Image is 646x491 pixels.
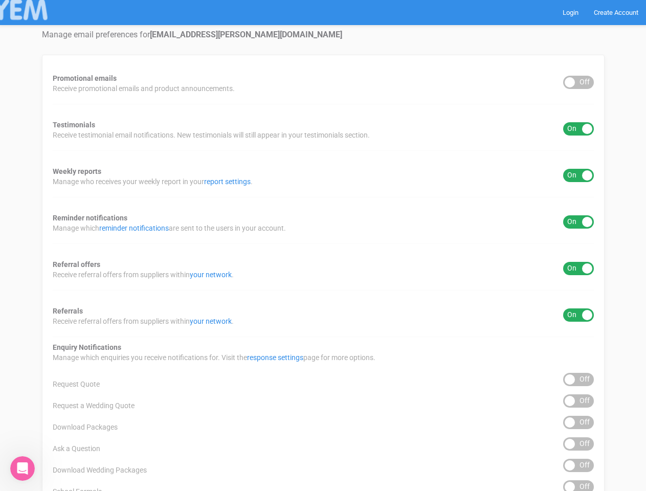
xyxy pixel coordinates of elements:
strong: [EMAIL_ADDRESS][PERSON_NAME][DOMAIN_NAME] [150,30,342,39]
span: Receive testimonial email notifications. New testimonials will still appear in your testimonials ... [53,130,370,140]
strong: Testimonials [53,121,95,129]
span: Receive referral offers from suppliers within . [53,316,234,326]
strong: Reminder notifications [53,214,127,222]
span: Request Quote [53,379,100,389]
a: reminder notifications [99,224,169,232]
span: Manage who receives your weekly report in your . [53,176,253,187]
span: Download Wedding Packages [53,465,147,475]
h4: Manage email preferences for [42,30,605,39]
span: Receive promotional emails and product announcements. [53,83,235,94]
span: Ask a Question [53,443,100,454]
span: Receive referral offers from suppliers within . [53,270,234,280]
strong: Promotional emails [53,74,117,82]
a: your network [190,317,232,325]
strong: Enquiry Notifications [53,343,121,351]
strong: Weekly reports [53,167,101,175]
strong: Referral offers [53,260,100,269]
a: report settings [204,177,251,186]
a: your network [190,271,232,279]
span: Request a Wedding Quote [53,400,135,411]
span: Manage which enquiries you receive notifications for. Visit the page for more options. [53,352,375,363]
span: Download Packages [53,422,118,432]
iframe: Intercom live chat [10,456,35,481]
a: response settings [247,353,303,362]
span: Manage which are sent to the users in your account. [53,223,286,233]
strong: Referrals [53,307,83,315]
